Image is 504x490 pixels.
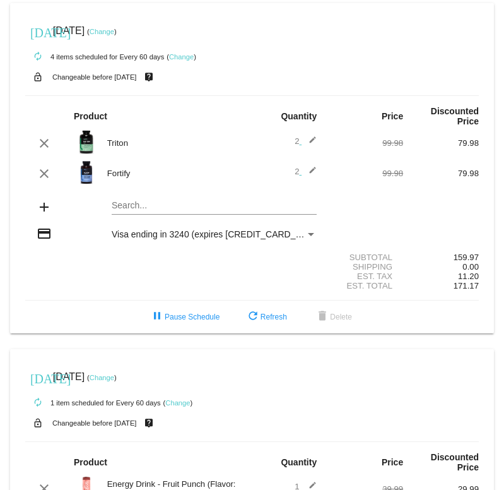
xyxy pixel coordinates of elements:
[52,419,137,427] small: Changeable before [DATE]
[403,138,479,148] div: 79.98
[458,272,479,281] span: 11.20
[327,262,403,272] div: Shipping
[167,53,196,61] small: ( )
[454,281,479,290] span: 171.17
[30,395,45,410] mat-icon: autorenew
[141,69,156,85] mat-icon: live_help
[30,69,45,85] mat-icon: lock_open
[30,370,45,385] mat-icon: [DATE]
[281,457,317,467] strong: Quantity
[382,457,403,467] strong: Price
[235,306,297,328] button: Refresh
[431,106,479,126] strong: Discounted Price
[90,374,114,381] a: Change
[149,313,220,321] span: Pause Schedule
[327,281,403,290] div: Est. Total
[87,374,117,381] small: ( )
[37,136,52,151] mat-icon: clear
[141,415,156,431] mat-icon: live_help
[90,28,114,35] a: Change
[163,399,193,407] small: ( )
[149,309,165,325] mat-icon: pause
[295,167,317,176] span: 2
[315,309,330,325] mat-icon: delete
[52,73,137,81] small: Changeable before [DATE]
[165,399,190,407] a: Change
[112,201,317,211] input: Search...
[87,28,117,35] small: ( )
[327,169,403,178] div: 99.98
[305,306,362,328] button: Delete
[37,166,52,181] mat-icon: clear
[302,166,317,181] mat-icon: edit
[25,399,161,407] small: 1 item scheduled for Every 60 days
[245,309,261,325] mat-icon: refresh
[315,313,352,321] span: Delete
[112,229,317,239] mat-select: Payment Method
[74,457,107,467] strong: Product
[245,313,287,321] span: Refresh
[139,306,230,328] button: Pause Schedule
[431,452,479,472] strong: Discounted Price
[74,129,99,155] img: Image-1-Carousel-Triton-Transp.png
[30,415,45,431] mat-icon: lock_open
[30,49,45,64] mat-icon: autorenew
[403,169,479,178] div: 79.98
[169,53,194,61] a: Change
[462,262,479,272] span: 0.00
[403,253,479,262] div: 159.97
[101,138,252,148] div: Triton
[74,111,107,121] strong: Product
[37,226,52,241] mat-icon: credit_card
[295,136,317,146] span: 2
[112,229,323,239] span: Visa ending in 3240 (expires [CREDIT_CARD_DATA])
[327,253,403,262] div: Subtotal
[25,53,164,61] small: 4 items scheduled for Every 60 days
[327,138,403,148] div: 99.98
[382,111,403,121] strong: Price
[327,272,403,281] div: Est. Tax
[74,160,99,185] img: Image-1-Carousel-Fortify-Transp.png
[101,169,252,178] div: Fortify
[302,136,317,151] mat-icon: edit
[30,24,45,39] mat-icon: [DATE]
[37,200,52,215] mat-icon: add
[281,111,317,121] strong: Quantity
